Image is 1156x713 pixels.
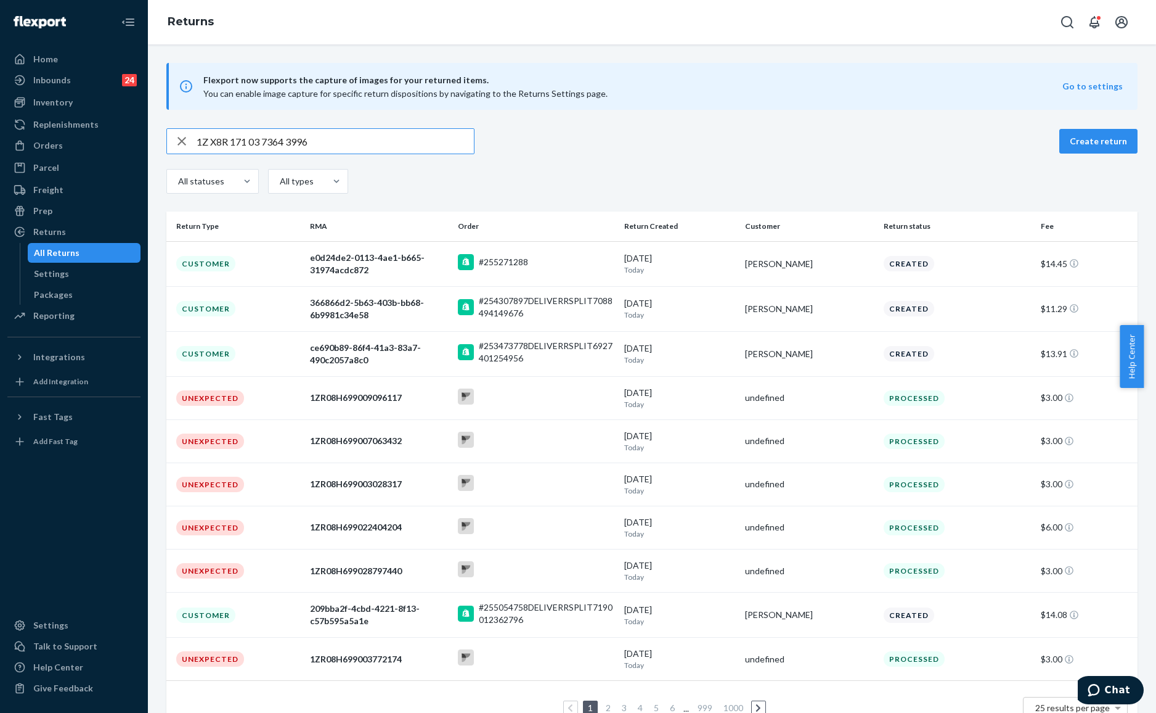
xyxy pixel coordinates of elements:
p: Today [624,265,735,275]
div: All types [280,175,312,188]
a: Page 1000 [721,703,746,713]
div: undefined [745,478,874,490]
div: Unexpected [176,651,244,667]
div: Help Center [33,661,83,674]
div: Processed [884,520,945,535]
div: undefined [745,392,874,404]
div: Unexpected [176,520,244,535]
div: Fast Tags [33,411,73,423]
a: Inbounds24 [7,70,140,90]
td: $11.29 [1036,286,1138,331]
div: Freight [33,184,63,196]
button: Help Center [1120,325,1144,388]
div: 366866d2-5b63-403b-bb68-6b9981c34e58 [310,297,448,321]
a: Replenishments [7,115,140,134]
div: Settings [34,268,69,280]
a: Page 1 is your current page [585,703,595,713]
div: Created [884,346,934,361]
div: Created [884,301,934,316]
td: $3.00 [1036,463,1138,506]
a: Settings [28,264,141,284]
div: Customer [176,301,235,316]
p: Today [624,399,735,410]
a: Help Center [7,657,140,677]
td: $14.45 [1036,241,1138,286]
th: Return Created [619,212,739,241]
button: Fast Tags [7,407,140,427]
div: undefined [745,521,874,534]
div: #255271288 [479,256,528,268]
div: 209bba2f-4cbd-4221-8f13-c57b595a5a1e [310,603,448,627]
div: undefined [745,565,874,577]
div: Talk to Support [33,640,97,653]
a: Page 2 [603,703,613,713]
div: Parcel [33,162,59,174]
a: Parcel [7,158,140,178]
div: Created [884,608,934,623]
th: Order [453,212,619,241]
a: Orders [7,136,140,155]
div: Customer [176,346,235,361]
div: #255054758DELIVERRSPLIT7190012362796 [479,601,614,626]
div: Unexpected [176,390,244,406]
td: $13.91 [1036,331,1138,376]
input: Search returns by rma, id, tracking number [197,129,474,154]
button: Integrations [7,347,140,367]
div: Inventory [33,96,73,109]
div: [DATE] [624,648,735,670]
p: Today [624,572,735,582]
div: [DATE] [624,387,735,410]
div: [DATE] [624,430,735,453]
div: All statuses [178,175,222,188]
div: [DATE] [624,604,735,627]
div: [DATE] [624,473,735,496]
div: e0d24de2-0113-4ae1-b665-31974acdc872 [310,252,448,276]
p: Today [624,485,735,496]
p: Today [624,442,735,453]
div: 1ZR08H699009096117 [310,392,448,404]
div: Unexpected [176,563,244,579]
div: [DATE] [624,516,735,539]
div: [DATE] [624,342,735,365]
div: Processed [884,477,945,492]
a: Packages [28,285,141,305]
p: Today [624,660,735,670]
button: Open Search Box [1055,10,1080,35]
div: 1ZR08H699003772174 [310,653,448,666]
p: Today [624,310,735,320]
p: Today [624,616,735,627]
a: Returns [168,15,214,28]
div: undefined [745,435,874,447]
div: [DATE] [624,559,735,582]
div: Prep [33,205,52,217]
th: Return status [879,212,1036,241]
a: Reporting [7,306,140,326]
div: Processed [884,563,945,579]
a: Add Integration [7,372,140,392]
div: Home [33,53,58,65]
div: #254307897DELIVERRSPLIT7088494149676 [479,295,614,319]
a: All Returns [28,243,141,263]
a: Page 3 [619,703,629,713]
a: Page 5 [651,703,661,713]
ol: breadcrumbs [158,4,224,40]
td: $6.00 [1036,506,1138,549]
a: Returns [7,222,140,242]
button: Create return [1059,129,1138,154]
div: 1ZR08H699007063432 [310,435,448,447]
iframe: Opens a widget where you can chat to one of our agents [1078,676,1144,707]
div: #253473778DELIVERRSPLIT6927401254956 [479,340,614,365]
div: Settings [33,619,68,632]
th: Customer [740,212,879,241]
a: Add Fast Tag [7,432,140,451]
button: Go to settings [1062,80,1123,93]
td: $3.00 [1036,376,1138,419]
div: [PERSON_NAME] [745,258,874,270]
div: Orders [33,139,63,152]
div: Packages [34,289,73,301]
div: 1ZR08H699028797440 [310,565,448,577]
td: $14.08 [1036,593,1138,638]
div: ce690b89-86f4-41a3-83a7-490c2057a8c0 [310,342,448,366]
div: All Returns [34,247,79,259]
